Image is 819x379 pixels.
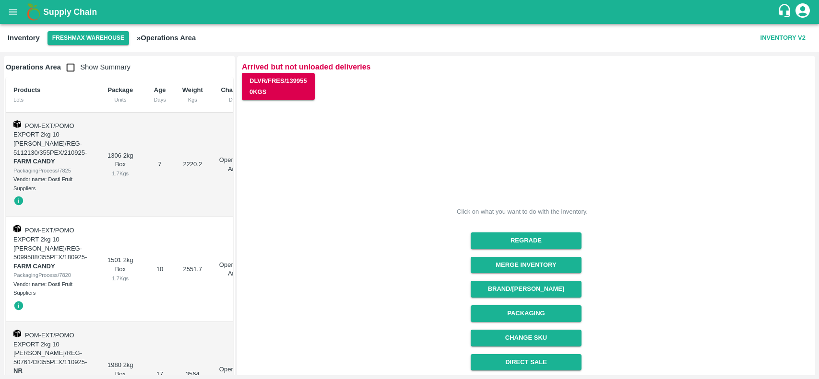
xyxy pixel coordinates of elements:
[182,86,203,93] b: Weight
[102,151,138,178] div: 1306 2kg Box
[183,161,202,168] span: 2220.2
[13,330,21,337] img: box
[186,370,200,378] span: 3564
[2,1,24,23] button: open drawer
[154,95,166,104] div: Days
[43,5,777,19] a: Supply Chain
[13,367,23,374] strong: NR
[61,63,131,71] span: Show Summary
[146,217,173,322] td: 10
[154,86,166,93] b: Age
[102,169,138,178] div: 1.7 Kgs
[181,95,204,104] div: Kgs
[13,271,87,279] div: PackagingProcess/7820
[471,305,582,322] button: Packaging
[13,120,21,128] img: box
[47,31,129,45] button: Select DC
[13,227,85,261] span: POM-EXT/POMO EXPORT 2kg 10 [PERSON_NAME]/REG-5099588/355PEX/180925
[471,232,582,249] button: Regrade
[777,3,794,21] div: customer-support
[219,261,250,278] p: Operations Area
[102,95,138,104] div: Units
[13,280,87,298] div: Vendor name: Dosti Fruit Suppliers
[457,207,588,217] div: Click on what you want to do with the inventory.
[219,156,250,173] p: Operations Area
[13,263,55,270] strong: FARM CANDY
[13,95,87,104] div: Lots
[13,158,55,165] strong: FARM CANDY
[219,95,250,104] div: Date
[13,253,87,270] span: -
[13,166,87,175] div: PackagingProcess/7825
[794,2,811,22] div: account of current user
[242,61,810,73] p: Arrived but not unloaded deliveries
[13,86,40,93] b: Products
[242,73,315,101] button: DLVR/FRES/1399550Kgs
[6,63,61,71] b: Operations Area
[24,2,43,22] img: logo
[137,34,196,42] b: » Operations Area
[13,332,85,366] span: POM-EXT/POMO EXPORT 2kg 10 [PERSON_NAME]/REG-5076143/355PEX/110925
[13,122,85,156] span: POM-EXT/POMO EXPORT 2kg 10 [PERSON_NAME]/REG-5112130/355PEX/210925
[471,330,582,346] button: Change SKU
[183,265,202,273] span: 2551.7
[102,274,138,283] div: 1.7 Kgs
[221,86,248,93] b: Chamber
[471,257,582,274] button: Merge Inventory
[146,113,173,218] td: 7
[13,175,87,193] div: Vendor name: Dosti Fruit Suppliers
[43,7,97,17] b: Supply Chain
[471,354,582,371] button: Direct Sale
[107,86,133,93] b: Package
[102,256,138,283] div: 1501 2kg Box
[8,34,40,42] b: Inventory
[13,225,21,232] img: box
[471,281,582,298] button: Brand/[PERSON_NAME]
[757,30,809,46] button: Inventory V2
